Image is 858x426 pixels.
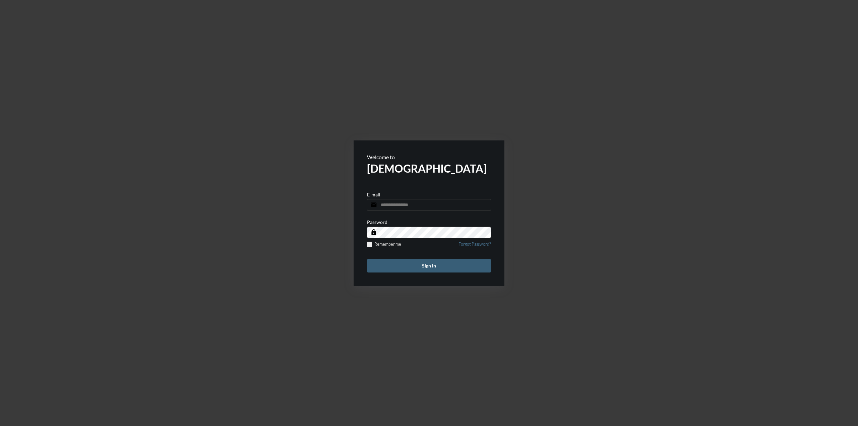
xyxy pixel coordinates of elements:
[367,259,491,272] button: Sign in
[367,162,491,175] h2: [DEMOGRAPHIC_DATA]
[458,242,491,251] a: Forgot Password?
[367,192,380,197] p: E-mail
[367,154,491,160] p: Welcome to
[367,242,401,247] label: Remember me
[367,219,387,225] p: Password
